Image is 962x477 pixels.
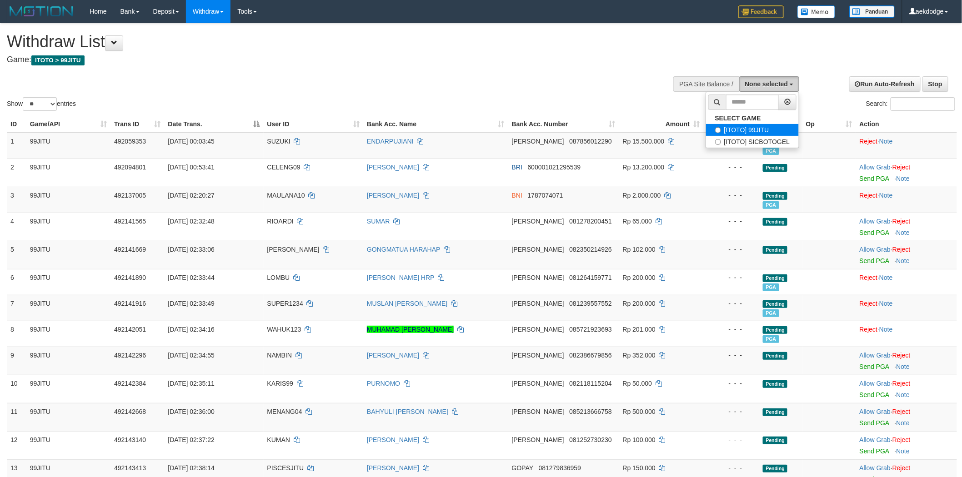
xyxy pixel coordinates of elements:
a: Note [897,391,910,398]
span: Copy 082350214926 to clipboard [569,246,611,253]
span: MAULANA10 [267,192,305,199]
a: Send PGA [860,363,889,370]
span: Marked by aekbrio [763,147,779,155]
span: [DATE] 02:38:14 [168,464,214,472]
span: · [860,218,892,225]
span: Copy 085213666758 to clipboard [569,408,611,415]
span: SUPER1234 [267,300,303,307]
a: Note [897,175,910,182]
td: · [856,187,957,213]
span: Rp 201.000 [623,326,656,333]
span: Copy 081278200451 to clipboard [569,218,611,225]
div: - - - [707,273,756,282]
span: SUZUKI [267,138,291,145]
td: 99JITU [26,375,110,403]
span: CELENG09 [267,164,301,171]
span: 492142051 [114,326,146,333]
th: Balance [703,116,759,133]
span: [PERSON_NAME] [512,274,564,281]
a: Note [897,257,910,264]
span: GOPAY [512,464,533,472]
a: Note [897,447,910,455]
span: 492142668 [114,408,146,415]
span: 492142384 [114,380,146,387]
span: BNI [512,192,522,199]
span: · [860,246,892,253]
a: BAHYULI [PERSON_NAME] [367,408,448,415]
th: ID [7,116,26,133]
a: [PERSON_NAME] [367,164,419,171]
span: [PERSON_NAME] [512,408,564,415]
span: 492141916 [114,300,146,307]
th: Trans ID: activate to sort column ascending [110,116,164,133]
span: Pending [763,380,787,388]
td: 3 [7,187,26,213]
span: Copy 087856012290 to clipboard [569,138,611,145]
img: Feedback.jpg [738,5,784,18]
span: Pending [763,164,787,172]
span: None selected [745,80,788,88]
a: Reject [892,164,911,171]
b: SELECT GAME [715,114,761,122]
span: Rp 102.000 [623,246,656,253]
input: [ITOTO] SICBOTOGEL [715,139,721,145]
a: Send PGA [860,447,889,455]
input: [ITOTO] 99JITU [715,127,721,133]
th: Bank Acc. Number: activate to sort column ascending [508,116,619,133]
th: Date Trans.: activate to sort column descending [164,116,263,133]
th: Action [856,116,957,133]
td: 11 [7,403,26,431]
span: [DATE] 02:33:06 [168,246,214,253]
span: Copy 081252730230 to clipboard [569,436,611,443]
a: [PERSON_NAME] [367,352,419,359]
td: 5 [7,241,26,269]
span: ITOTO > 99JITU [31,55,85,65]
td: · [856,159,957,187]
td: · [856,295,957,321]
span: [PERSON_NAME] [512,380,564,387]
span: 492141669 [114,246,146,253]
span: · [860,408,892,415]
div: - - - [707,191,756,200]
a: Send PGA [860,257,889,264]
a: Reject [892,352,911,359]
span: Rp 200.000 [623,274,656,281]
span: 492141890 [114,274,146,281]
a: SELECT GAME [706,112,799,124]
a: Allow Grab [860,464,891,472]
a: Reject [860,138,878,145]
a: Send PGA [860,391,889,398]
span: Rp 50.000 [623,380,652,387]
td: · [856,403,957,431]
span: Copy 081279836959 to clipboard [539,464,581,472]
span: 492059353 [114,138,146,145]
th: Game/API: activate to sort column ascending [26,116,110,133]
td: · [856,269,957,295]
span: [DATE] 02:37:22 [168,436,214,443]
a: PURNOMO [367,380,400,387]
a: Note [897,363,910,370]
span: Copy 082386679856 to clipboard [569,352,611,359]
span: Marked by aekbrio [763,309,779,317]
a: Note [879,300,893,307]
td: 12 [7,431,26,459]
span: WAHUK123 [267,326,301,333]
a: Run Auto-Refresh [849,76,921,92]
th: Bank Acc. Name: activate to sort column ascending [363,116,508,133]
span: · [860,436,892,443]
a: Note [879,326,893,333]
span: KUMAN [267,436,291,443]
span: Rp 13.200.000 [623,164,665,171]
label: [ITOTO] SICBOTOGEL [706,136,799,148]
span: · [860,352,892,359]
td: · [856,213,957,241]
span: 492143140 [114,436,146,443]
td: · [856,375,957,403]
span: Rp 15.500.000 [623,138,665,145]
td: 9 [7,347,26,375]
a: Send PGA [860,175,889,182]
div: - - - [707,407,756,416]
td: 1 [7,133,26,159]
div: - - - [707,435,756,444]
td: 2 [7,159,26,187]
